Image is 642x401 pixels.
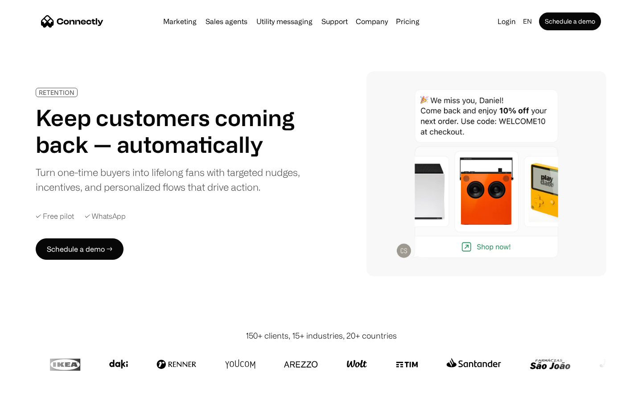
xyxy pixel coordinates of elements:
[494,15,519,28] a: Login
[253,18,316,25] a: Utility messaging
[9,385,53,398] aside: Language selected: English
[202,18,251,25] a: Sales agents
[36,238,123,260] a: Schedule a demo →
[318,18,351,25] a: Support
[36,104,307,158] h1: Keep customers coming back — automatically
[160,18,200,25] a: Marketing
[539,12,601,30] a: Schedule a demo
[36,165,307,194] div: Turn one-time buyers into lifelong fans with targeted nudges, incentives, and personalized flows ...
[523,15,532,28] div: en
[392,18,423,25] a: Pricing
[39,89,74,96] div: RETENTION
[356,15,388,28] div: Company
[36,212,74,221] div: ✓ Free pilot
[85,212,126,221] div: ✓ WhatsApp
[18,385,53,398] ul: Language list
[246,330,397,342] div: 150+ clients, 15+ industries, 20+ countries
